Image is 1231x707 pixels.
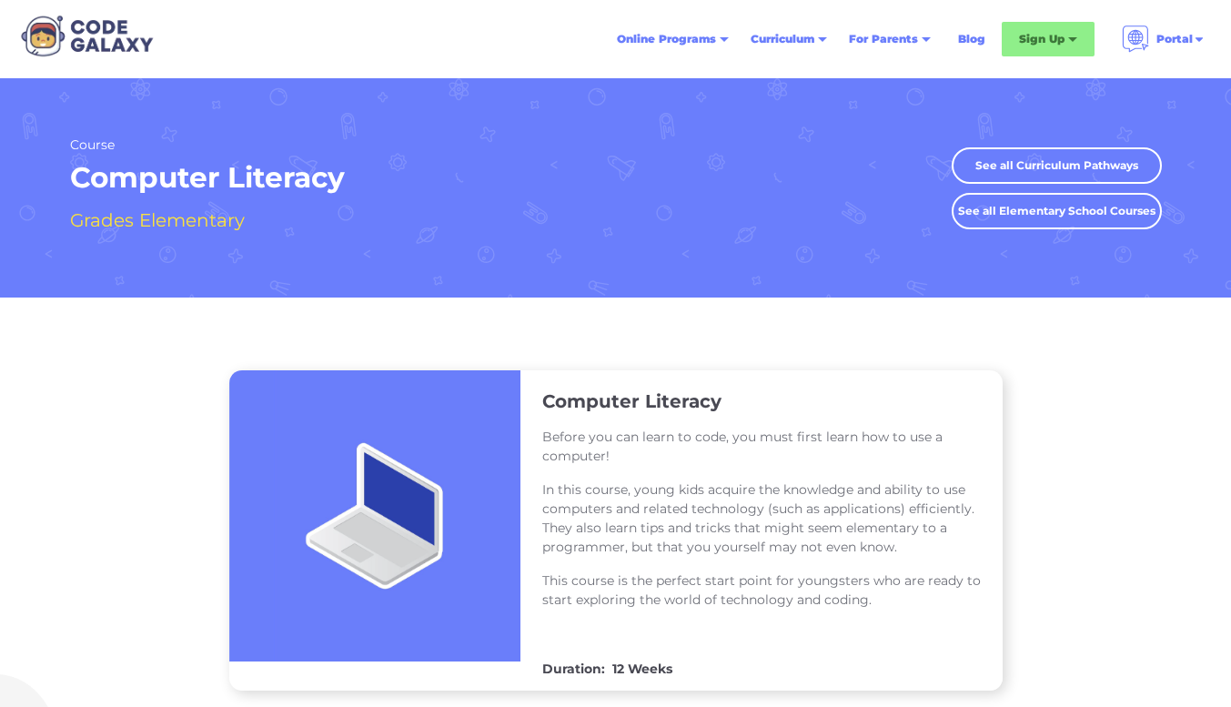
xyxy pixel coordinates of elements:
h3: Computer Literacy [542,389,721,413]
div: Online Programs [617,30,716,48]
a: Blog [947,23,996,56]
div: Curriculum [751,30,814,48]
p: This course is the perfect start point for youngsters who are ready to start exploring the world ... [542,571,981,610]
h1: Computer Literacy [70,159,345,197]
h2: Course [70,136,345,154]
div: Sign Up [1019,30,1065,48]
h4: 12 Weeks [612,658,672,680]
p: ‍ [542,624,981,643]
p: Before you can learn to code, you must first learn how to use a computer! [542,428,981,466]
div: For Parents [849,30,918,48]
div: Portal [1156,30,1193,48]
p: In this course, young kids acquire the knowledge and ability to use computers and related technol... [542,480,981,557]
a: See all Elementary School Courses [952,193,1162,229]
h4: Grades [70,205,134,236]
a: See all Curriculum Pathways [952,147,1162,184]
h4: Duration: [542,658,605,680]
h4: Elementary [139,205,245,236]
